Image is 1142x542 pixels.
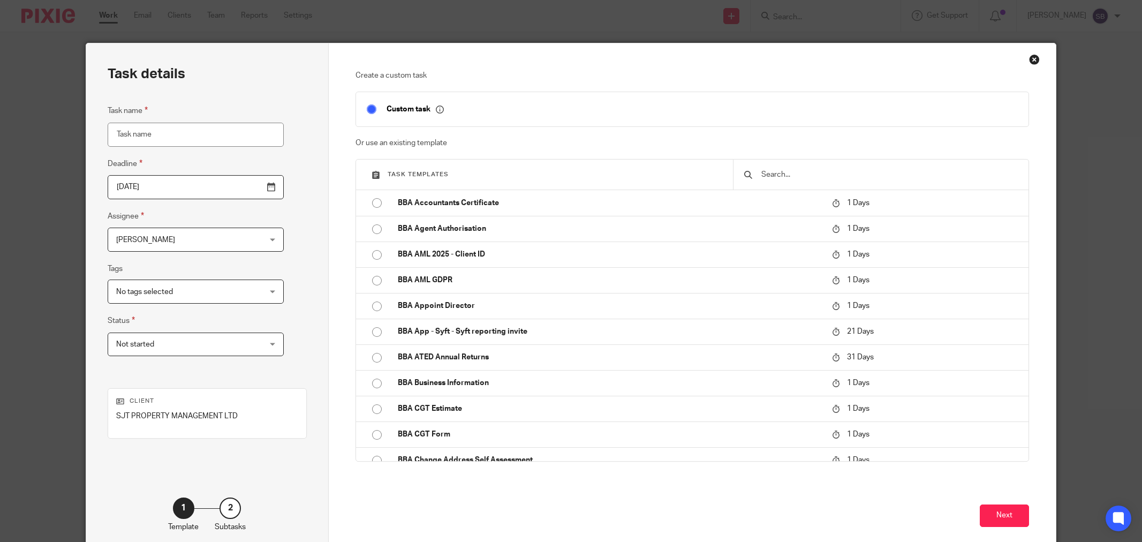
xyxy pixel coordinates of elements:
[760,169,1018,180] input: Search...
[847,328,874,335] span: 21 Days
[108,175,284,199] input: Pick a date
[116,236,175,244] span: [PERSON_NAME]
[847,302,869,310] span: 1 Days
[116,397,298,405] p: Client
[108,264,123,274] label: Tags
[398,223,821,234] p: BBA Agent Authorisation
[108,157,142,170] label: Deadline
[173,498,194,519] div: 1
[108,104,148,117] label: Task name
[398,352,821,363] p: BBA ATED Annual Returns
[398,326,821,337] p: BBA App - Syft - Syft reporting invite
[847,456,869,464] span: 1 Days
[398,198,821,208] p: BBA Accountants Certificate
[847,353,874,361] span: 31 Days
[847,199,869,207] span: 1 Days
[847,225,869,232] span: 1 Days
[1029,54,1040,65] div: Close this dialog window
[398,378,821,388] p: BBA Business Information
[847,276,869,284] span: 1 Days
[388,171,449,177] span: Task templates
[847,379,869,387] span: 1 Days
[108,314,135,327] label: Status
[168,522,199,532] p: Template
[398,300,821,311] p: BBA Appoint Director
[108,123,284,147] input: Task name
[220,498,241,519] div: 2
[398,429,821,440] p: BBA CGT Form
[847,431,869,438] span: 1 Days
[398,249,821,260] p: BBA AML 2025 - Client ID
[116,341,154,348] span: Not started
[847,405,869,412] span: 1 Days
[387,104,444,114] p: Custom task
[356,138,1029,148] p: Or use an existing template
[108,210,144,222] label: Assignee
[215,522,246,532] p: Subtasks
[980,505,1029,528] button: Next
[108,65,185,83] h2: Task details
[116,288,173,296] span: No tags selected
[116,411,298,421] p: SJT PROPERTY MANAGEMENT LTD
[398,403,821,414] p: BBA CGT Estimate
[356,70,1029,81] p: Create a custom task
[398,455,821,465] p: BBA Change Address Self Assessment
[847,251,869,258] span: 1 Days
[398,275,821,285] p: BBA AML GDPR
